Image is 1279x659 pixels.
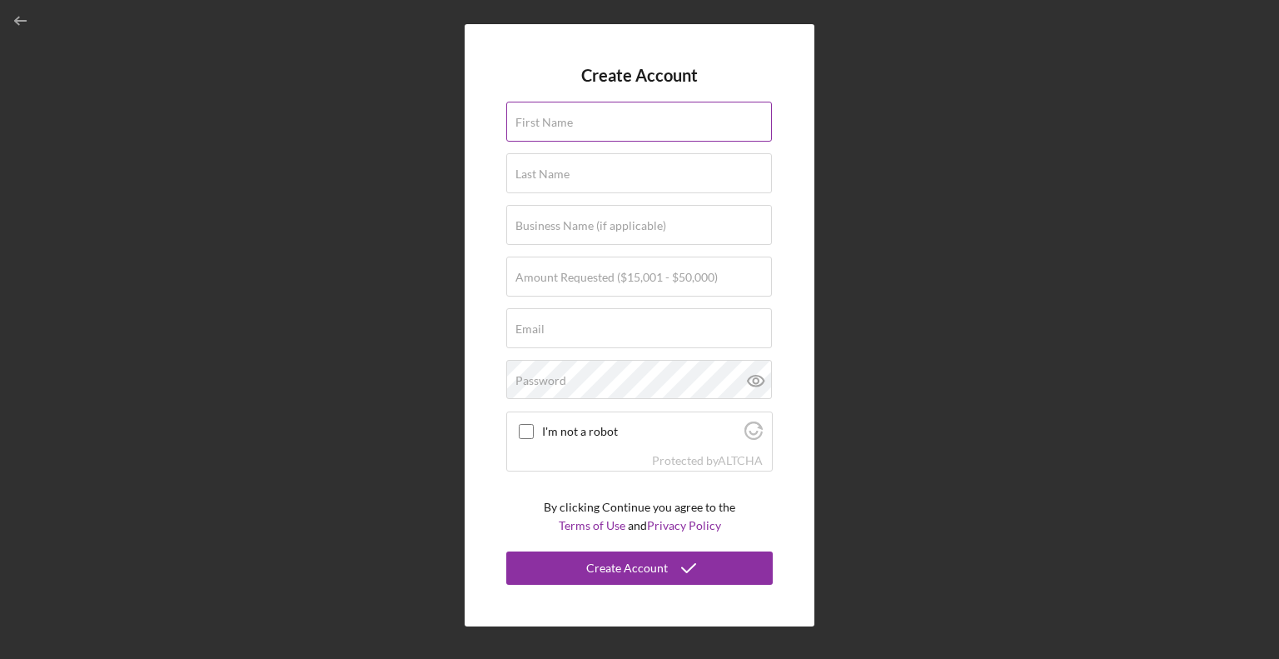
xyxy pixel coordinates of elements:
a: Terms of Use [559,518,625,532]
button: Create Account [506,552,773,585]
label: Amount Requested ($15,001 - $50,000) [515,271,718,284]
label: Password [515,374,566,387]
a: Privacy Policy [647,518,721,532]
label: Last Name [515,167,570,181]
label: First Name [515,116,573,129]
div: Protected by [652,454,763,467]
h4: Create Account [581,66,698,85]
a: Visit Altcha.org [744,428,763,442]
a: Visit Altcha.org [718,453,763,467]
label: I'm not a robot [542,425,739,438]
p: By clicking Continue you agree to the and [544,498,735,536]
label: Email [515,322,545,336]
div: Create Account [586,552,668,585]
label: Business Name (if applicable) [515,219,666,232]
